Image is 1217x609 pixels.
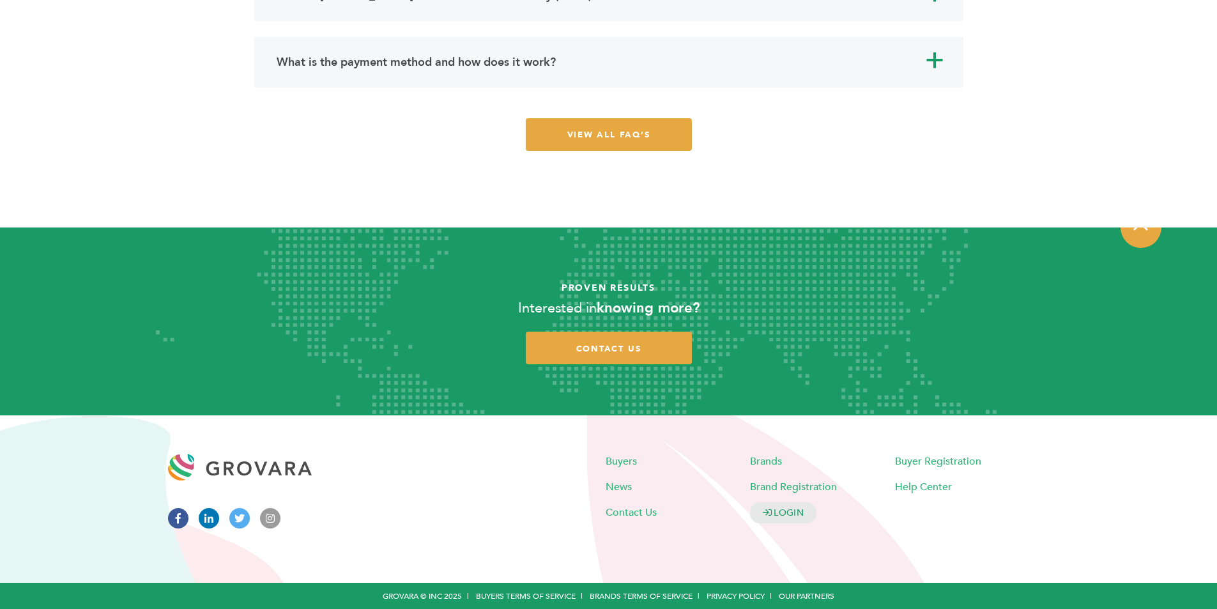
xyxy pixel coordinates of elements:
a: Privacy Policy [707,590,765,601]
a: LOGIN [750,502,816,523]
a: News [606,479,632,493]
span: | [462,590,474,601]
a: Help Center [895,479,952,493]
span: | [765,590,777,601]
a: Brands [750,454,782,468]
a: Buyers [606,454,637,468]
span: | [693,590,705,601]
a: Brands Terms of Service [590,590,693,601]
a: Buyer Registration [895,454,981,468]
span: | [576,590,588,601]
a: a What is the payment method and how does it work? [273,50,944,75]
a: Brand Registration [750,479,837,493]
a: Contact Us [606,505,657,519]
a: Our Partners [779,590,834,601]
a: View All FAQ’s [526,118,692,151]
a: Buyers Terms of Service [476,590,576,601]
h4: What is the payment method and how does it work? [277,53,556,72]
span: Interested in [518,298,597,318]
span: a [925,51,944,70]
span: contact us [576,343,641,355]
a: contact us [526,332,692,364]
